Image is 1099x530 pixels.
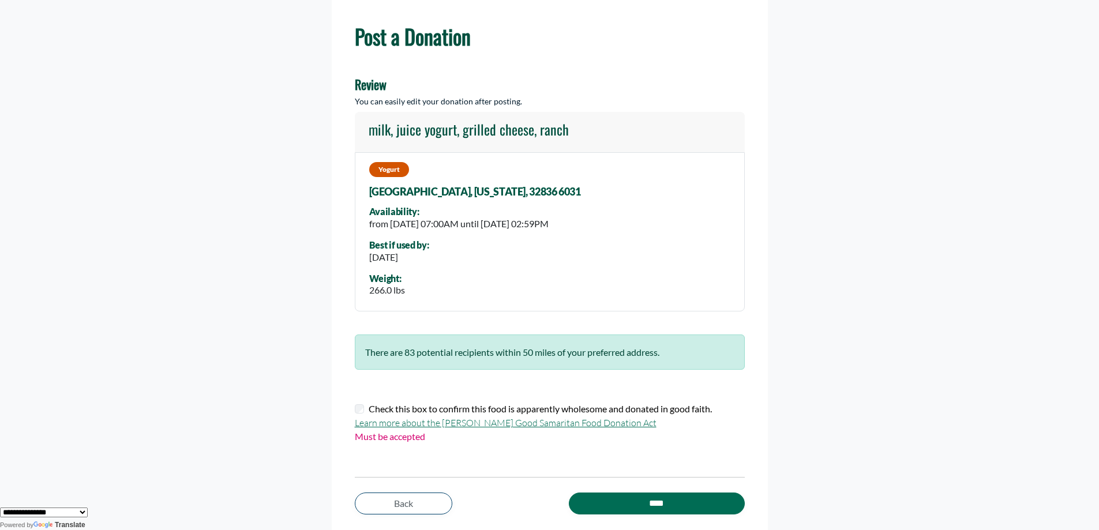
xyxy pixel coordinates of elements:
div: from [DATE] 07:00AM until [DATE] 02:59PM [369,217,549,231]
h4: Review [355,77,745,92]
span: Yogurt [369,162,409,177]
div: Availability: [369,206,549,217]
span: [GEOGRAPHIC_DATA], [US_STATE], 32836 6031 [369,186,581,198]
h4: milk, juice yogurt, grilled cheese, ranch [369,121,569,138]
div: 266.0 lbs [369,283,405,297]
div: [DATE] [369,250,429,264]
div: Weight: [369,273,405,284]
label: Check this box to confirm this food is apparently wholesome and donated in good faith. [369,402,712,416]
img: Google Translate [33,521,55,529]
h1: Post a Donation [355,24,745,48]
div: Best if used by: [369,240,429,250]
a: Back [355,493,452,514]
a: Translate [33,521,85,529]
h5: You can easily edit your donation after posting. [355,97,745,107]
p: Must be accepted [355,430,745,443]
a: Learn more about the [PERSON_NAME] Good Samaritan Food Donation Act [355,417,657,428]
div: There are 83 potential recipients within 50 miles of your preferred address. [355,334,745,370]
